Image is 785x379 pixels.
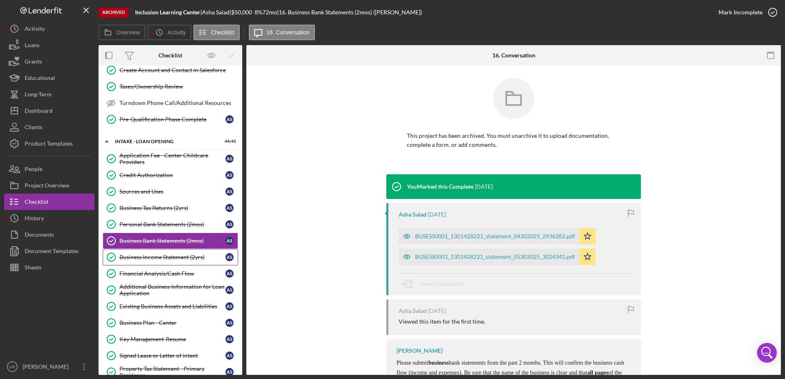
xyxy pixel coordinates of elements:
[4,210,94,226] a: History
[225,352,234,360] div: A S
[119,67,238,73] div: Create Account and Contact in Salesforce
[399,274,473,294] button: Move Documents
[415,233,575,240] div: BUSESS0001_1301428221_statement_04302025_2936282.pdf
[399,249,596,265] button: BUSESS0001_1301428221_statement_05302025_3024341.pdf
[4,70,94,86] button: Educational
[221,139,236,144] div: 44 / 45
[25,21,45,39] div: Activity
[399,228,596,244] button: BUSESS0001_1301428221_statement_04302025_2936282.pdf
[255,9,262,16] div: 8 %
[4,358,94,375] button: HR[PERSON_NAME]
[25,103,53,121] div: Dashboard
[4,243,94,259] button: Document Templates
[119,336,225,342] div: Key Management-Resume
[103,78,238,95] a: Taxes/Ownership Review
[99,7,129,18] div: Archived
[103,298,238,315] a: Existing Business Assets and LiabilitiesAS
[202,9,231,16] div: Asha Salad |
[428,360,449,366] strong: business
[231,9,255,16] div: $50,000
[399,318,485,325] div: Viewed this item for the first time.
[119,188,225,195] div: Sources and Uses
[225,319,234,327] div: A S
[225,253,234,261] div: A S
[4,135,94,152] button: Product Templates
[135,9,202,16] div: |
[415,253,575,260] div: BUSESS0001_1301428221_statement_05302025_3024341.pdf
[103,200,238,216] a: Business Tax Returns (2yrs)AS
[4,86,94,103] a: Long-Term
[119,365,225,379] div: Property Tax Statement - Primary Residence
[718,4,762,21] div: Mark Incomplete
[225,155,234,163] div: A S
[103,216,238,233] a: Personal Bank Statements (2mos)AS
[119,205,225,211] div: Business Tax Returns (2yrs)
[225,187,234,196] div: A S
[25,135,73,154] div: Product Templates
[21,358,74,377] div: [PERSON_NAME]
[4,37,94,53] a: Loans
[225,237,234,245] div: A S
[119,352,225,359] div: Signed Lease or Letter of intent
[225,335,234,343] div: A S
[116,29,140,36] label: Overview
[119,303,225,310] div: Existing Business Assets and Liabilities
[147,25,191,40] button: Activity
[4,103,94,119] button: Dashboard
[25,259,41,278] div: Sheets
[25,53,42,72] div: Grants
[103,282,238,298] a: Additional Business Information for Loan ApplicationAS
[25,210,44,228] div: History
[4,161,94,177] button: People
[103,151,238,167] a: Application Fee - Center Childcare ProvidersAS
[587,370,608,376] strong: all pages
[266,29,310,36] label: 16. Conversation
[4,259,94,276] button: Sheets
[277,9,422,16] div: | 16. Business Bank Statements (2mos) ([PERSON_NAME])
[25,226,54,245] div: Documents
[710,4,781,21] button: Mark Incomplete
[475,183,493,190] time: 2025-06-17 17:59
[158,52,182,59] div: Checklist
[4,226,94,243] button: Documents
[103,315,238,331] a: Business Plan - CenterAS
[25,161,42,179] div: People
[225,220,234,228] div: A S
[225,171,234,179] div: A S
[115,139,216,144] div: INTAKE - LOAN OPENING
[4,53,94,70] button: Grants
[119,221,225,228] div: Personal Bank Statements (2mos)
[119,83,238,90] div: Taxes/Ownership Review
[119,172,225,178] div: Credit Authorization
[168,29,186,36] label: Activity
[4,194,94,210] button: Checklist
[4,177,94,194] a: Project Overview
[25,243,78,261] div: Document Templates
[119,270,225,277] div: Financial Analysis/Cash Flow
[757,343,777,363] div: Open Intercom Messenger
[25,119,42,137] div: Clients
[407,131,620,150] p: This project has been archived. You must unarchive it to upload documentation, complete a form, o...
[4,119,94,135] button: Clients
[4,21,94,37] button: Activity
[225,302,234,311] div: A S
[103,331,238,347] a: Key Management-ResumeAS
[103,62,238,78] a: Create Account and Contact in Salesforce
[103,95,238,111] a: Turndown Phone Call/Additional Resources
[225,368,234,376] div: A S
[428,308,446,314] time: 2025-06-17 17:39
[225,115,234,123] div: A S
[399,308,427,314] div: Asha Salad
[25,194,48,212] div: Checklist
[25,86,52,105] div: Long-Term
[407,183,473,190] div: You Marked this Complete
[225,286,234,294] div: A S
[399,211,427,218] div: Asha Salad
[103,233,238,249] a: Business Bank Statements (2mos)AS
